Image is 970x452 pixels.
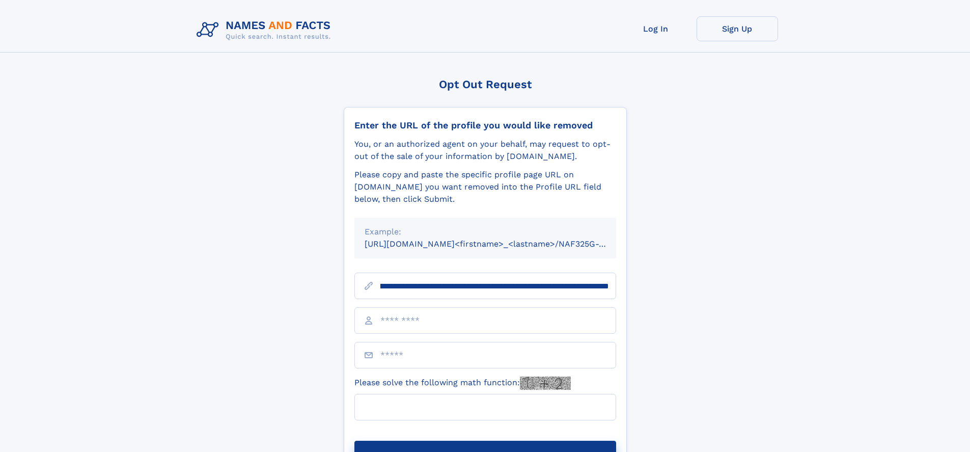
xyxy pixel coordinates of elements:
[354,169,616,205] div: Please copy and paste the specific profile page URL on [DOMAIN_NAME] you want removed into the Pr...
[354,120,616,131] div: Enter the URL of the profile you would like removed
[354,138,616,163] div: You, or an authorized agent on your behalf, may request to opt-out of the sale of your informatio...
[354,377,571,390] label: Please solve the following math function:
[697,16,778,41] a: Sign Up
[365,226,606,238] div: Example:
[365,239,635,249] small: [URL][DOMAIN_NAME]<firstname>_<lastname>/NAF325G-xxxxxxxx
[344,78,627,91] div: Opt Out Request
[615,16,697,41] a: Log In
[192,16,339,44] img: Logo Names and Facts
